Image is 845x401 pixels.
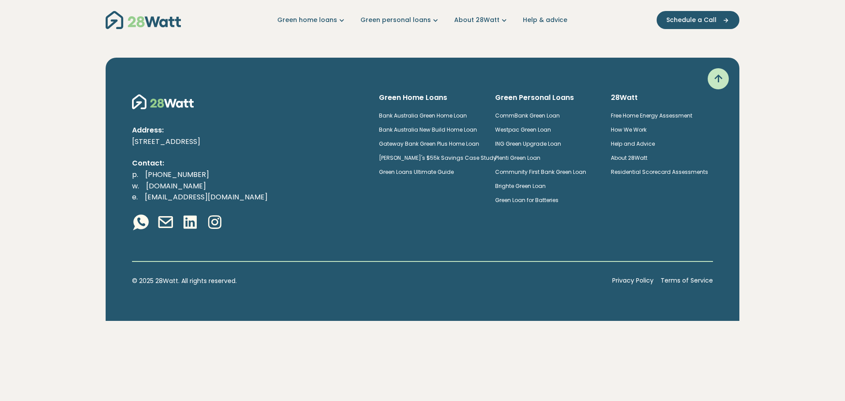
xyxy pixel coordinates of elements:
img: 28Watt [132,93,194,110]
img: 28Watt [106,11,181,29]
a: Linkedin [181,213,199,233]
a: Brighte Green Loan [495,182,546,190]
span: w. [132,181,139,191]
a: Green Loans Ultimate Guide [379,168,454,176]
a: About 28Watt [611,154,647,162]
a: About 28Watt [454,15,509,25]
a: [PHONE_NUMBER] [138,169,216,180]
a: Green home loans [277,15,346,25]
a: Free Home Energy Assessment [611,112,692,119]
a: Help & advice [523,15,567,25]
a: Gateway Bank Green Plus Home Loan [379,140,479,147]
a: Bank Australia New Build Home Loan [379,126,477,133]
h6: Green Home Loans [379,93,481,103]
a: Westpac Green Loan [495,126,551,133]
h6: Green Personal Loans [495,93,597,103]
a: Privacy Policy [612,276,654,286]
a: Email [157,213,174,233]
span: p. [132,169,138,180]
span: e. [132,192,138,202]
button: Schedule a Call [657,11,739,29]
p: Contact: [132,158,365,169]
a: ING Green Upgrade Loan [495,140,561,147]
a: Community First Bank Green Loan [495,168,586,176]
a: CommBank Green Loan [495,112,560,119]
a: [EMAIL_ADDRESS][DOMAIN_NAME] [138,192,275,202]
a: Terms of Service [661,276,713,286]
nav: Main navigation [106,9,739,31]
h6: 28Watt [611,93,713,103]
a: Instagram [206,213,224,233]
a: Plenti Green Loan [495,154,540,162]
a: Green personal loans [360,15,440,25]
a: [PERSON_NAME]'s $55k Savings Case Study [379,154,496,162]
a: Residential Scorecard Assessments [611,168,708,176]
p: Address: [132,125,365,136]
a: Help and Advice [611,140,655,147]
a: [DOMAIN_NAME] [139,181,213,191]
a: How We Work [611,126,647,133]
a: Green Loan for Batteries [495,196,558,204]
a: Whatsapp [132,213,150,233]
span: Schedule a Call [666,15,716,25]
p: © 2025 28Watt. All rights reserved. [132,276,605,286]
a: Bank Australia Green Home Loan [379,112,467,119]
p: [STREET_ADDRESS] [132,136,365,147]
